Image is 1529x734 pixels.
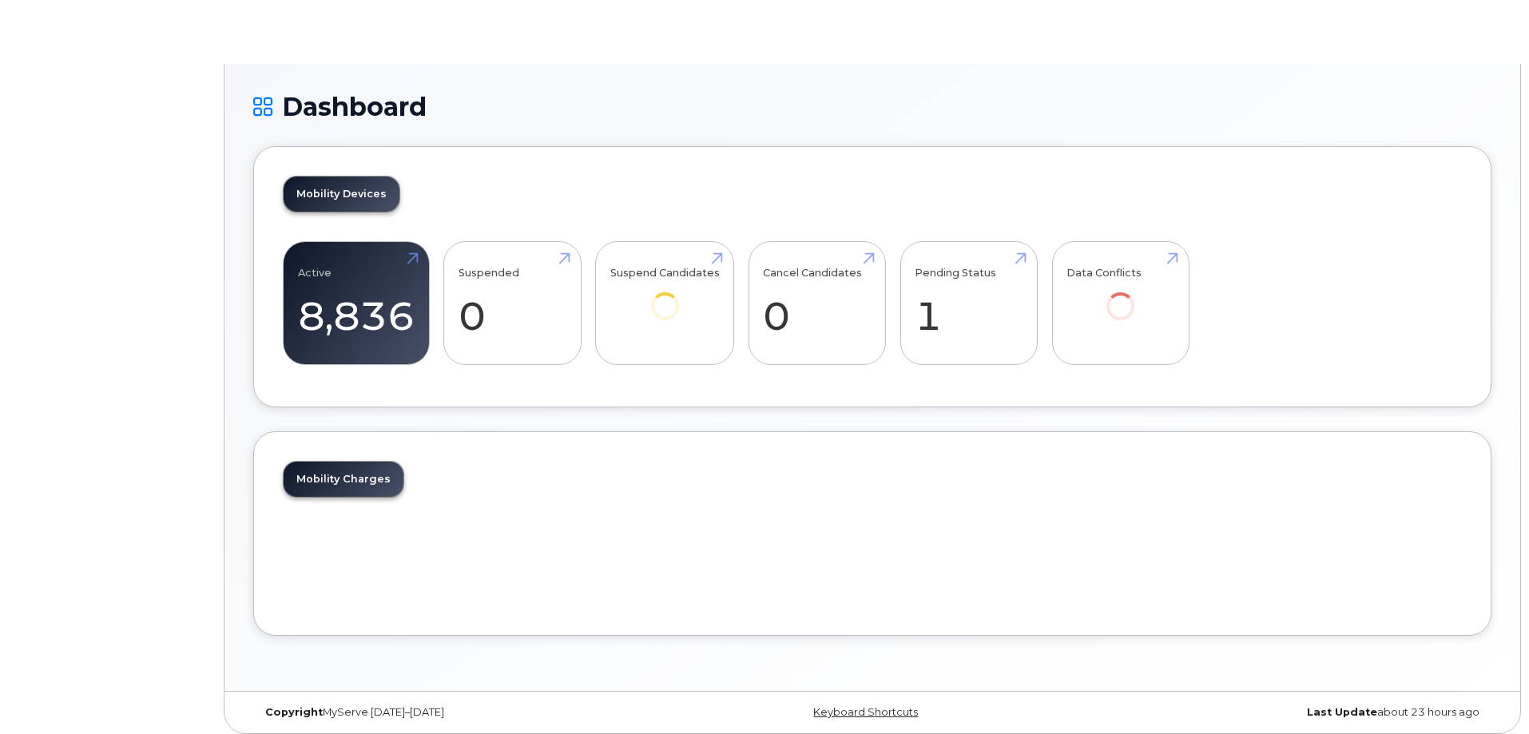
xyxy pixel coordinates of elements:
a: Suspended 0 [459,251,566,356]
a: Keyboard Shortcuts [813,706,918,718]
strong: Last Update [1307,706,1377,718]
a: Active 8,836 [298,251,415,356]
a: Mobility Charges [284,462,403,497]
h1: Dashboard [253,93,1491,121]
a: Mobility Devices [284,177,399,212]
div: about 23 hours ago [1078,706,1491,719]
a: Pending Status 1 [915,251,1023,356]
div: MyServe [DATE]–[DATE] [253,706,666,719]
a: Suspend Candidates [610,251,720,343]
a: Cancel Candidates 0 [763,251,871,356]
a: Data Conflicts [1066,251,1174,343]
strong: Copyright [265,706,323,718]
